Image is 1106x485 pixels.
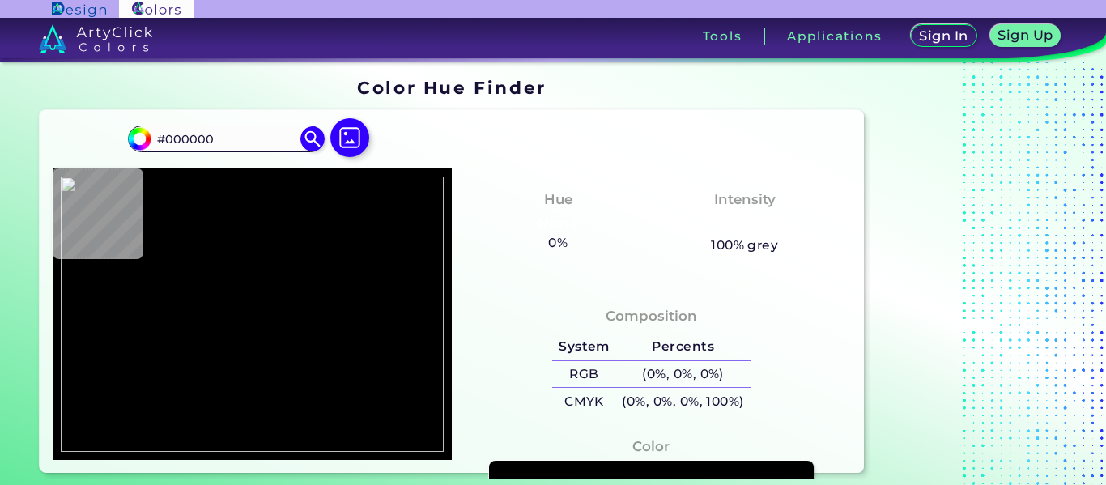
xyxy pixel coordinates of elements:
h3: Tools [703,30,742,42]
h4: Hue [544,188,572,211]
h5: (0%, 0%, 0%, 100%) [616,388,751,415]
iframe: Advertisement [870,72,1073,479]
h5: (0%, 0%, 0%) [616,361,751,388]
h3: None [717,214,772,233]
input: type color.. [151,128,302,150]
h5: Sign In [921,30,966,42]
img: b388b1d0-ea48-44fa-a5de-8081f4d51bc5 [61,177,444,452]
h1: Color Hue Finder [357,75,546,100]
h5: 100% grey [711,235,778,256]
img: icon search [300,126,325,151]
a: Sign Up [993,26,1058,46]
a: Sign In [914,26,974,46]
h5: 0% [542,232,574,253]
h5: System [552,334,615,360]
img: icon picture [330,118,369,157]
h5: Percents [616,334,751,360]
img: logo_artyclick_colors_white.svg [39,24,153,53]
img: ArtyClick Design logo [52,2,106,17]
h4: Intensity [714,188,776,211]
h3: None [531,214,585,233]
h4: Composition [606,304,697,328]
h3: Applications [787,30,882,42]
h5: CMYK [552,388,615,415]
h5: Sign Up [1000,29,1050,41]
h5: RGB [552,361,615,388]
h4: Color [632,435,670,458]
